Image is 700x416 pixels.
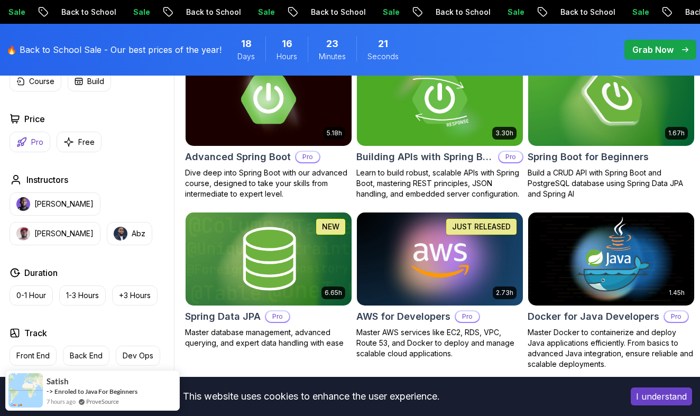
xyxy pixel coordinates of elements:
[499,152,522,162] p: Pro
[24,266,58,279] h2: Duration
[185,309,261,324] h2: Spring Data JPA
[528,327,695,369] p: Master Docker to containerize and deploy Java applications efficiently. From basics to advanced J...
[116,346,160,366] button: Dev Ops
[185,327,352,348] p: Master database management, advanced querying, and expert data handling with ease
[10,71,61,91] button: Course
[665,311,688,322] p: Pro
[356,309,450,324] h2: AWS for Developers
[16,227,30,241] img: instructor img
[452,221,511,232] p: JUST RELEASED
[47,377,69,386] span: satish
[496,289,513,297] p: 2.73h
[107,222,152,245] button: instructor imgAbz
[47,387,53,395] span: ->
[528,212,695,369] a: Docker for Java Developers card1.45hDocker for Java DevelopersProMaster Docker to containerize an...
[185,52,352,199] a: Advanced Spring Boot card5.18hAdvanced Spring BootProDive deep into Spring Boot with our advanced...
[319,51,346,62] span: Minutes
[528,212,694,306] img: Docker for Java Developers card
[119,290,151,301] p: +3 Hours
[47,397,76,406] span: 7 hours ago
[528,52,695,199] a: Spring Boot for Beginners card1.67hNEWSpring Boot for BeginnersBuild a CRUD API with Spring Boot ...
[24,113,45,125] h2: Price
[357,53,523,146] img: Building APIs with Spring Boot card
[325,289,342,297] p: 6.65h
[31,137,43,147] p: Pro
[241,36,252,51] span: 18 Days
[247,7,281,17] p: Sale
[123,7,156,17] p: Sale
[327,129,342,137] p: 5.18h
[356,212,523,359] a: AWS for Developers card2.73hJUST RELEASEDAWS for DevelopersProMaster AWS services like EC2, RDS, ...
[16,290,46,301] p: 0-1 Hour
[497,7,531,17] p: Sale
[10,192,100,216] button: instructor img[PERSON_NAME]
[528,150,649,164] h2: Spring Boot for Beginners
[356,150,494,164] h2: Building APIs with Spring Boot
[54,387,137,395] a: Enroled to Java For Beginners
[34,228,94,239] p: [PERSON_NAME]
[357,212,523,306] img: AWS for Developers card
[51,7,123,17] p: Back to School
[66,290,99,301] p: 1-3 Hours
[34,199,94,209] p: [PERSON_NAME]
[112,285,158,306] button: +3 Hours
[114,227,127,241] img: instructor img
[277,51,297,62] span: Hours
[29,76,54,87] p: Course
[68,71,111,91] button: Build
[356,52,523,199] a: Building APIs with Spring Boot card3.30hBuilding APIs with Spring BootProLearn to build robust, s...
[550,7,622,17] p: Back to School
[78,137,95,147] p: Free
[63,346,109,366] button: Back End
[495,129,513,137] p: 3.30h
[378,36,388,51] span: 21 Seconds
[326,36,338,51] span: 23 Minutes
[237,51,255,62] span: Days
[186,212,352,306] img: Spring Data JPA card
[10,222,100,245] button: instructor img[PERSON_NAME]
[87,76,104,87] p: Build
[86,397,119,406] a: ProveSource
[372,7,406,17] p: Sale
[356,168,523,199] p: Learn to build robust, scalable APIs with Spring Boot, mastering REST principles, JSON handling, ...
[322,221,339,232] p: NEW
[622,7,656,17] p: Sale
[10,132,50,152] button: Pro
[186,53,352,146] img: Advanced Spring Boot card
[10,285,53,306] button: 0-1 Hour
[123,350,153,361] p: Dev Ops
[6,43,222,56] p: 🔥 Back to School Sale - Our best prices of the year!
[631,387,692,405] button: Accept cookies
[70,350,103,361] p: Back End
[425,7,497,17] p: Back to School
[132,228,145,239] p: Abz
[282,36,292,51] span: 16 Hours
[24,327,47,339] h2: Track
[456,311,479,322] p: Pro
[185,150,291,164] h2: Advanced Spring Boot
[8,385,615,408] div: This website uses cookies to enhance the user experience.
[266,311,289,322] p: Pro
[10,346,57,366] button: Front End
[668,129,685,137] p: 1.67h
[528,168,695,199] p: Build a CRUD API with Spring Boot and PostgreSQL database using Spring Data JPA and Spring AI
[367,51,399,62] span: Seconds
[632,43,674,56] p: Grab Now
[185,168,352,199] p: Dive deep into Spring Boot with our advanced course, designed to take your skills from intermedia...
[528,309,659,324] h2: Docker for Java Developers
[59,285,106,306] button: 1-3 Hours
[176,7,247,17] p: Back to School
[300,7,372,17] p: Back to School
[8,373,43,408] img: provesource social proof notification image
[669,289,685,297] p: 1.45h
[296,152,319,162] p: Pro
[528,53,694,146] img: Spring Boot for Beginners card
[16,197,30,211] img: instructor img
[26,173,68,186] h2: Instructors
[185,212,352,348] a: Spring Data JPA card6.65hNEWSpring Data JPAProMaster database management, advanced querying, and ...
[57,132,102,152] button: Free
[356,327,523,359] p: Master AWS services like EC2, RDS, VPC, Route 53, and Docker to deploy and manage scalable cloud ...
[16,350,50,361] p: Front End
